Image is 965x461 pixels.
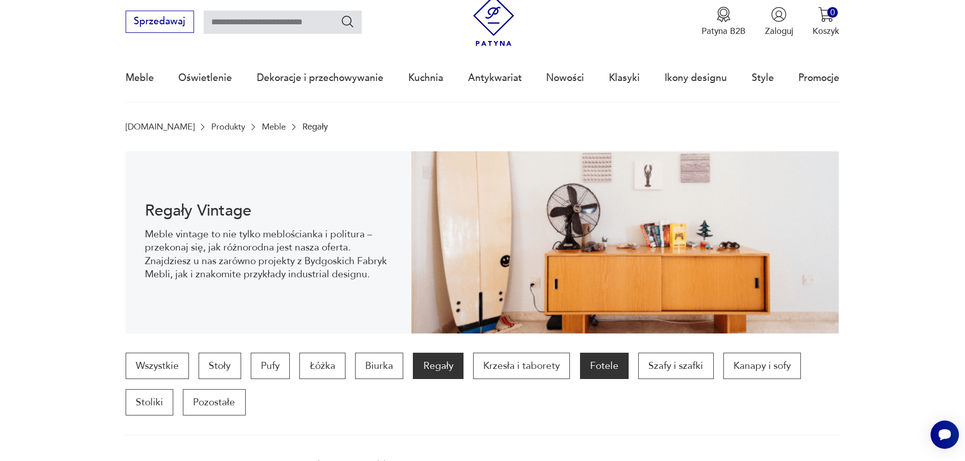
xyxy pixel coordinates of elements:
[257,55,383,101] a: Dekoracje i przechowywanie
[609,55,640,101] a: Klasyki
[413,353,463,379] a: Regały
[299,353,345,379] a: Łóżka
[827,7,838,18] div: 0
[145,228,392,281] p: Meble vintage to nie tylko meblościanka i politura – przekonaj się, jak różnorodna jest nasza ofe...
[126,122,195,132] a: [DOMAIN_NAME]
[798,55,839,101] a: Promocje
[638,353,713,379] a: Szafy i szafki
[702,7,746,37] a: Ikona medaluPatyna B2B
[302,122,328,132] p: Regały
[702,25,746,37] p: Patyna B2B
[126,18,194,26] a: Sprzedawaj
[468,55,522,101] a: Antykwariat
[818,7,834,22] img: Ikona koszyka
[183,389,245,415] a: Pozostałe
[473,353,570,379] a: Krzesła i taborety
[702,7,746,37] button: Patyna B2B
[771,7,787,22] img: Ikonka użytkownika
[211,122,245,132] a: Produkty
[765,25,793,37] p: Zaloguj
[765,7,793,37] button: Zaloguj
[340,14,355,29] button: Szukaj
[411,151,840,333] img: dff48e7735fce9207bfd6a1aaa639af4.png
[931,421,959,449] iframe: Smartsupp widget button
[251,353,290,379] a: Pufy
[126,55,154,101] a: Meble
[408,55,443,101] a: Kuchnia
[199,353,241,379] a: Stoły
[752,55,774,101] a: Style
[580,353,629,379] a: Fotele
[145,203,392,218] h1: Regały Vintage
[546,55,584,101] a: Nowości
[126,11,194,33] button: Sprzedawaj
[716,7,731,22] img: Ikona medalu
[262,122,286,132] a: Meble
[126,389,173,415] a: Stoliki
[813,25,839,37] p: Koszyk
[178,55,232,101] a: Oświetlenie
[665,55,727,101] a: Ikony designu
[723,353,801,379] a: Kanapy i sofy
[355,353,403,379] a: Biurka
[126,353,189,379] a: Wszystkie
[813,7,839,37] button: 0Koszyk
